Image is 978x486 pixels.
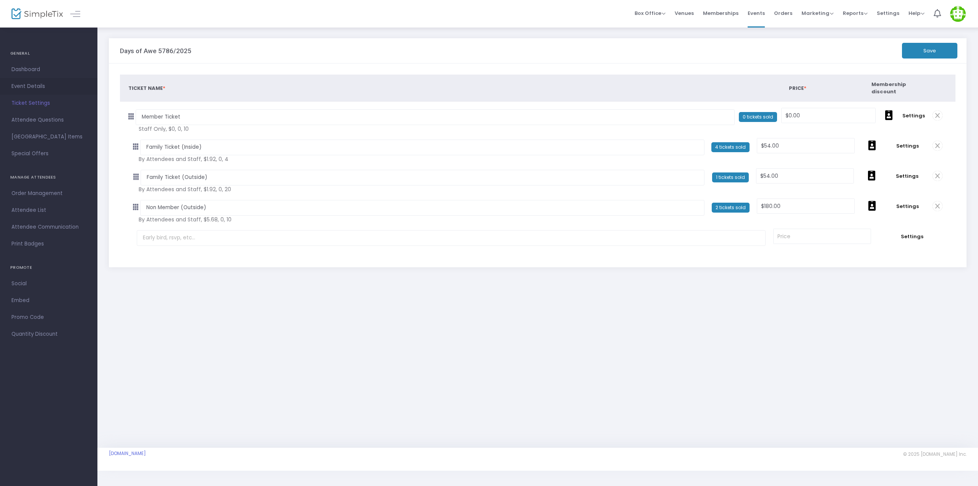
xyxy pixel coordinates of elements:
span: Settings [890,203,925,210]
span: Settings [900,233,925,241]
span: [GEOGRAPHIC_DATA] Items [11,132,86,142]
span: 4 tickets sold [711,142,750,152]
input: Early bird, rsvp, etc... [136,109,735,125]
span: Attendee Questions [11,115,86,125]
span: 1 tickets sold [712,172,749,182]
span: Event Details [11,81,86,91]
span: Staff Only, $0, 0, 10 [139,125,632,133]
span: © 2025 [DOMAIN_NAME] Inc. [903,451,967,457]
span: Special Offers [11,149,86,159]
span: Settings [890,142,925,150]
span: Reports [843,10,868,17]
span: Attendee Communication [11,222,86,232]
input: Price [757,138,854,153]
h4: PROMOTE [10,260,87,275]
span: Box Office [635,10,665,17]
span: 2 tickets sold [712,203,750,213]
input: Early bird, rsvp, etc... [140,140,704,155]
span: Venues [675,3,694,23]
span: Ticket Name [128,85,165,92]
span: Marketing [802,10,834,17]
span: Settings [877,3,899,23]
a: [DOMAIN_NAME] [109,450,146,457]
span: Help [908,10,925,17]
input: Price [782,108,875,123]
span: Events [748,3,765,23]
span: By Attendees and Staff, $1.92, 0, 4 [139,155,632,163]
span: Promo Code [11,312,86,322]
input: Early bird, rsvp, etc... [140,200,704,216]
span: Ticket Settings [11,98,86,108]
input: Early bird, rsvp, etc... [141,170,704,185]
span: Social [11,279,86,289]
span: Membership discount [871,81,906,96]
span: Order Management [11,189,86,198]
input: Price [756,169,853,183]
span: Price [789,85,806,92]
span: Print Badges [11,239,86,249]
span: By Attendees and Staff, $1.92, 0, 20 [139,185,632,193]
h3: Days of Awe 5786/2025 [120,47,191,55]
span: Settings [890,172,925,180]
h4: MANAGE ATTENDEES [10,170,87,185]
span: 0 tickets sold [739,112,777,122]
span: Attendee List [11,205,86,215]
input: Price [757,199,854,213]
h4: GENERAL [10,46,87,61]
span: Memberships [703,3,738,23]
input: Early bird, rsvp, etc... [137,230,766,246]
button: Save [902,43,957,59]
span: Settings [902,112,925,120]
span: Embed [11,296,86,306]
span: Quantity Discount [11,329,86,339]
span: Dashboard [11,65,86,75]
span: Orders [774,3,792,23]
input: Price [774,229,871,244]
span: By Attendees and Staff, $5.68, 0, 10 [139,216,632,224]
